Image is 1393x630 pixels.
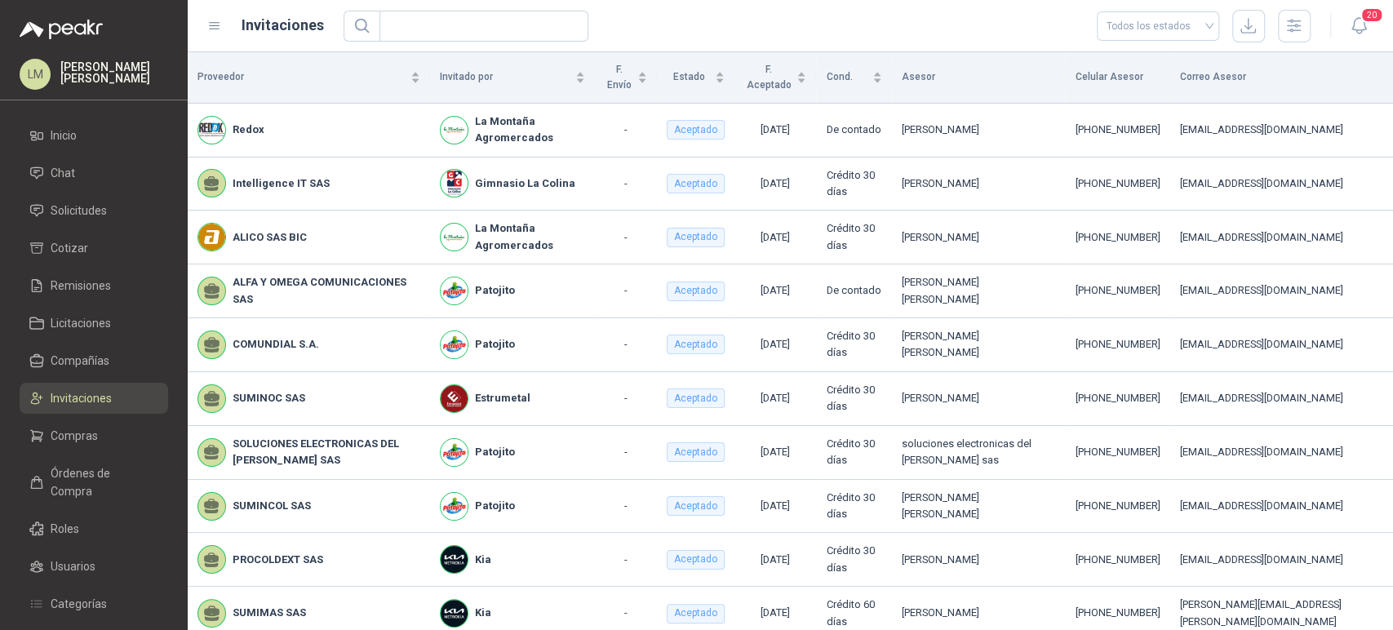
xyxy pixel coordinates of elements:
span: - [624,553,628,566]
span: Compras [51,427,98,445]
b: Gimnasio La Colina [475,175,575,192]
span: Solicitudes [51,202,107,220]
b: Patojito [475,336,515,353]
div: [PHONE_NUMBER] [1076,390,1160,406]
div: [PERSON_NAME] [902,390,1056,406]
img: Company Logo [441,277,468,304]
a: Invitaciones [20,383,168,414]
div: [EMAIL_ADDRESS][DOMAIN_NAME] [1180,552,1383,568]
img: Company Logo [441,224,468,251]
div: [PERSON_NAME] [902,175,1056,192]
a: Categorías [20,588,168,619]
img: Company Logo [441,170,468,197]
div: [EMAIL_ADDRESS][DOMAIN_NAME] [1180,444,1383,460]
b: Intelligence IT SAS [233,175,330,192]
span: Usuarios [51,557,95,575]
b: SUMINCOL SAS [233,498,311,514]
div: [PHONE_NUMBER] [1076,336,1160,353]
div: Crédito 30 días [826,220,881,254]
span: Roles [51,520,79,538]
img: Company Logo [441,439,468,466]
div: [PERSON_NAME] [902,605,1056,621]
b: ALFA Y OMEGA COMUNICACIONES SAS [233,274,420,308]
div: [PHONE_NUMBER] [1076,175,1160,192]
div: [PHONE_NUMBER] [1076,605,1160,621]
img: Company Logo [441,385,468,412]
img: Company Logo [198,117,225,144]
img: Logo peakr [20,20,103,39]
th: Asesor [892,52,1066,104]
span: Invitado por [440,69,572,85]
div: Aceptado [667,604,725,623]
b: SUMINOC SAS [233,390,305,406]
div: Crédito 30 días [826,490,881,523]
span: - [624,338,628,350]
b: Patojito [475,498,515,514]
div: Aceptado [667,228,725,247]
div: [PHONE_NUMBER] [1076,444,1160,460]
h1: Invitaciones [242,14,324,37]
span: Categorías [51,595,107,613]
b: ALICO SAS BIC [233,229,307,246]
span: Invitaciones [51,389,112,407]
img: Company Logo [441,546,468,573]
b: Kia [475,552,491,568]
a: Chat [20,157,168,189]
div: [EMAIL_ADDRESS][DOMAIN_NAME] [1180,282,1383,299]
div: [PERSON_NAME] [PERSON_NAME] [902,274,1056,308]
span: [DATE] [761,553,790,566]
a: Órdenes de Compra [20,458,168,507]
img: Company Logo [198,224,225,251]
span: Cotizar [51,239,88,257]
th: Estado [657,52,734,104]
div: Crédito 60 días [826,597,881,630]
span: - [624,123,628,135]
span: [DATE] [761,231,790,243]
a: Compañías [20,345,168,376]
div: [EMAIL_ADDRESS][DOMAIN_NAME] [1180,122,1383,138]
span: F. Aceptado [744,62,794,93]
div: Aceptado [667,174,725,193]
span: - [624,499,628,512]
div: De contado [826,282,881,299]
a: Usuarios [20,551,168,582]
div: LM [20,59,51,90]
span: Chat [51,164,75,182]
div: [EMAIL_ADDRESS][DOMAIN_NAME] [1180,229,1383,246]
div: Aceptado [667,442,725,462]
div: [PHONE_NUMBER] [1076,229,1160,246]
th: Invitado por [430,52,595,104]
span: Inicio [51,126,77,144]
div: Crédito 30 días [826,167,881,201]
div: Aceptado [667,335,725,354]
th: Correo Asesor [1170,52,1393,104]
span: [DATE] [761,446,790,458]
div: soluciones electronicas del [PERSON_NAME] sas [902,436,1056,469]
div: Crédito 30 días [826,328,881,362]
th: Cond. [816,52,891,104]
a: Licitaciones [20,308,168,339]
div: [PERSON_NAME] [PERSON_NAME] [902,328,1056,362]
span: Licitaciones [51,314,111,332]
span: Estado [667,69,712,85]
span: [DATE] [761,499,790,512]
a: Inicio [20,120,168,151]
img: Company Logo [441,493,468,520]
span: [DATE] [761,392,790,404]
div: [PHONE_NUMBER] [1076,282,1160,299]
th: Celular Asesor [1066,52,1170,104]
th: Proveedor [188,52,430,104]
b: Patojito [475,444,515,460]
a: Remisiones [20,270,168,301]
div: Crédito 30 días [826,382,881,415]
div: De contado [826,122,881,138]
div: Aceptado [667,550,725,570]
div: [EMAIL_ADDRESS][DOMAIN_NAME] [1180,390,1383,406]
div: [PERSON_NAME][EMAIL_ADDRESS][PERSON_NAME][DOMAIN_NAME] [1180,597,1383,630]
b: La Montaña Agromercados [475,113,585,147]
a: Roles [20,513,168,544]
img: Company Logo [441,331,468,358]
span: [DATE] [761,606,790,619]
span: - [624,284,628,296]
b: Patojito [475,282,515,299]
